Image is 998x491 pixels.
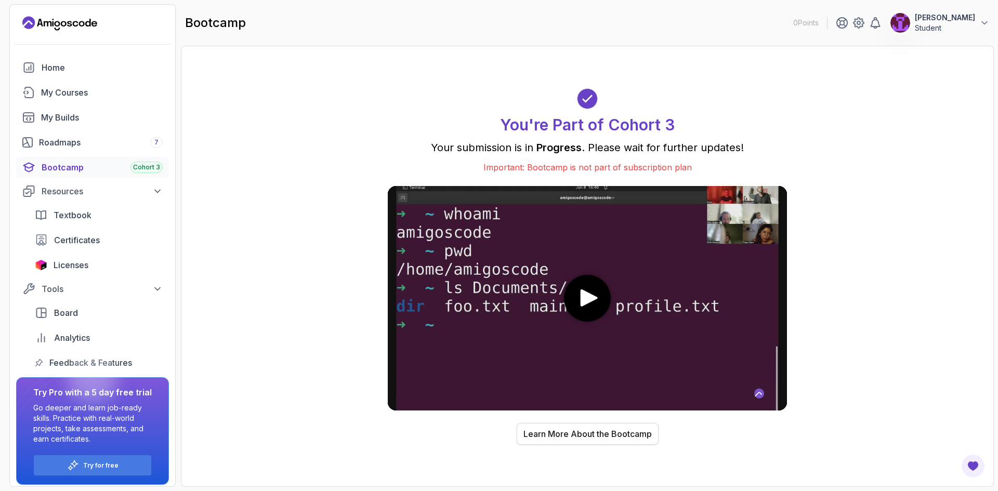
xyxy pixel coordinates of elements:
[33,455,152,476] button: Try for free
[16,157,169,178] a: bootcamp
[22,15,97,32] a: Landing page
[54,234,100,246] span: Certificates
[154,138,159,147] span: 7
[29,230,169,250] a: certificates
[915,23,975,33] p: Student
[54,331,90,344] span: Analytics
[517,423,659,445] button: Learn More About the Bootcamp
[133,163,160,171] span: Cohort 3
[33,403,152,444] p: Go deeper and learn job-ready skills. Practice with real-world projects, take assessments, and ea...
[890,12,990,33] button: user profile image[PERSON_NAME]Student
[54,209,91,221] span: Textbook
[16,107,169,128] a: builds
[49,356,132,369] span: Feedback & Features
[29,255,169,275] a: licenses
[961,454,986,479] button: Open Feedback Button
[890,13,910,33] img: user profile image
[793,18,819,28] p: 0 Points
[915,12,975,23] p: [PERSON_NAME]
[536,141,582,154] span: Progress
[54,259,88,271] span: Licenses
[39,136,163,149] div: Roadmaps
[42,161,163,174] div: Bootcamp
[16,280,169,298] button: Tools
[16,182,169,201] button: Resources
[388,140,787,155] p: Your submission is in . Please wait for further updates!
[29,352,169,373] a: feedback
[523,428,652,440] div: Learn More About the Bootcamp
[35,260,47,270] img: jetbrains icon
[29,327,169,348] a: analytics
[42,61,163,74] div: Home
[388,161,787,174] p: Important: Bootcamp is not part of subscription plan
[500,115,675,134] h1: You're Part of Cohort 3
[16,82,169,103] a: courses
[16,57,169,78] a: home
[42,185,163,197] div: Resources
[41,86,163,99] div: My Courses
[54,307,78,319] span: Board
[42,283,163,295] div: Tools
[185,15,246,31] h2: bootcamp
[29,205,169,225] a: textbook
[83,461,119,470] a: Try for free
[41,111,163,124] div: My Builds
[16,132,169,153] a: roadmaps
[29,302,169,323] a: board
